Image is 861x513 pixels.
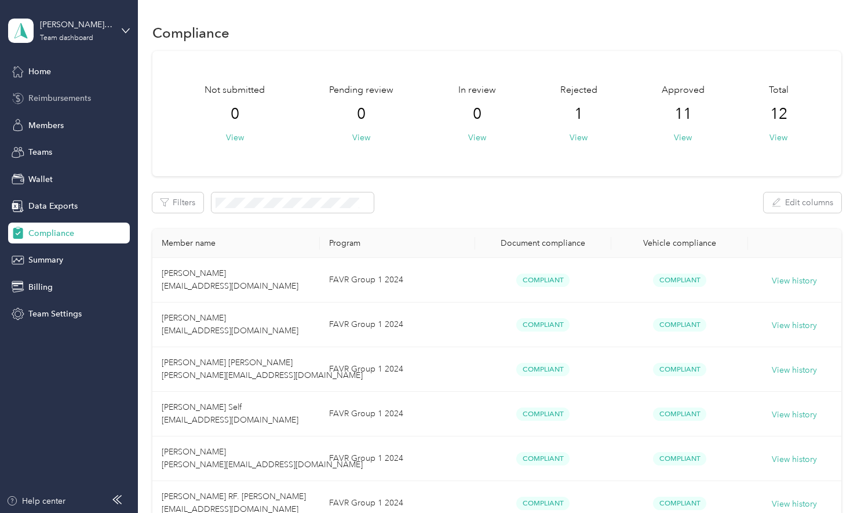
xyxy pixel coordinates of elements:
[28,119,64,132] span: Members
[320,436,475,481] td: FAVR Group 1 2024
[28,308,82,320] span: Team Settings
[516,497,570,510] span: Compliant
[662,83,705,97] span: Approved
[764,192,841,213] button: Edit columns
[162,358,363,380] span: [PERSON_NAME] [PERSON_NAME] [PERSON_NAME][EMAIL_ADDRESS][DOMAIN_NAME]
[653,497,706,510] span: Compliant
[772,319,817,332] button: View history
[320,229,475,258] th: Program
[674,132,692,144] button: View
[329,83,393,97] span: Pending review
[28,281,53,293] span: Billing
[162,313,298,336] span: [PERSON_NAME] [EMAIL_ADDRESS][DOMAIN_NAME]
[560,83,597,97] span: Rejected
[320,303,475,347] td: FAVR Group 1 2024
[357,105,366,123] span: 0
[674,105,692,123] span: 11
[516,408,570,421] span: Compliant
[162,268,298,291] span: [PERSON_NAME] [EMAIL_ADDRESS][DOMAIN_NAME]
[28,66,51,78] span: Home
[653,363,706,376] span: Compliant
[653,274,706,287] span: Compliant
[653,408,706,421] span: Compliant
[769,132,787,144] button: View
[484,238,603,248] div: Document compliance
[6,495,65,507] button: Help center
[28,227,74,239] span: Compliance
[770,105,787,123] span: 12
[28,173,53,185] span: Wallet
[516,363,570,376] span: Compliant
[772,364,817,377] button: View history
[621,238,739,248] div: Vehicle compliance
[653,452,706,465] span: Compliant
[28,92,91,104] span: Reimbursements
[162,447,363,470] span: [PERSON_NAME] [PERSON_NAME][EMAIL_ADDRESS][DOMAIN_NAME]
[458,83,496,97] span: In review
[653,318,706,332] span: Compliant
[162,402,298,425] span: [PERSON_NAME] Self [EMAIL_ADDRESS][DOMAIN_NAME]
[205,83,265,97] span: Not submitted
[320,347,475,392] td: FAVR Group 1 2024
[473,105,481,123] span: 0
[231,105,239,123] span: 0
[28,254,63,266] span: Summary
[28,200,78,212] span: Data Exports
[40,19,112,31] div: [PERSON_NAME] Admin Team
[152,192,203,213] button: Filters
[320,258,475,303] td: FAVR Group 1 2024
[226,132,244,144] button: View
[468,132,486,144] button: View
[570,132,588,144] button: View
[516,274,570,287] span: Compliant
[516,452,570,465] span: Compliant
[320,392,475,436] td: FAVR Group 1 2024
[769,83,789,97] span: Total
[152,27,229,39] h1: Compliance
[352,132,370,144] button: View
[772,498,817,511] button: View history
[772,453,817,466] button: View history
[772,409,817,421] button: View history
[516,318,570,332] span: Compliant
[772,275,817,288] button: View history
[152,229,320,258] th: Member name
[40,35,93,42] div: Team dashboard
[574,105,583,123] span: 1
[28,146,52,158] span: Teams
